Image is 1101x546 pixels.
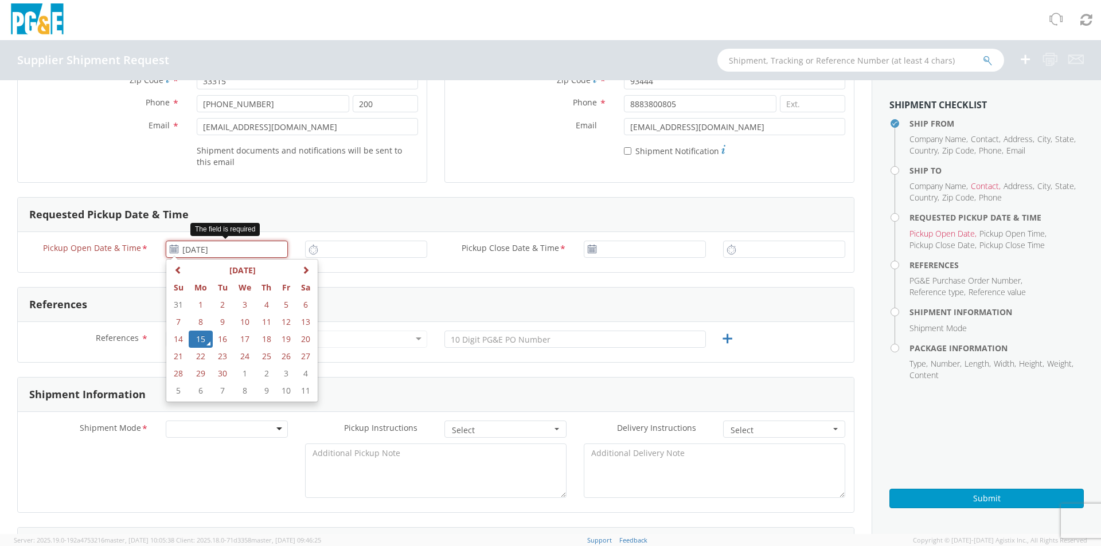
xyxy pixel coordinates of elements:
span: State [1055,180,1074,191]
span: Pickup Close Date [909,239,975,250]
td: 18 [256,331,276,348]
span: Pickup Instructions [344,422,417,433]
span: Weight [1047,358,1072,369]
span: Client: 2025.18.0-71d3358 [176,536,321,544]
span: Pickup Close Date & Time [462,242,559,256]
td: 9 [256,382,276,399]
td: 5 [169,382,189,399]
td: 1 [189,296,213,313]
li: , [931,358,962,370]
span: City [1037,180,1051,191]
input: Ext. [353,95,418,112]
span: Country [909,192,938,203]
td: 6 [189,382,213,399]
span: Contact [971,180,999,191]
span: Email [1006,145,1025,156]
li: , [942,192,976,203]
input: 10 Digit PG&E PO Number [444,331,706,348]
span: Email [576,120,597,131]
h3: References [29,299,87,311]
td: 29 [189,365,213,382]
span: Server: 2025.19.0-192a4753216 [14,536,174,544]
li: , [979,228,1047,239]
span: Phone [979,192,1002,203]
span: Address [1004,180,1033,191]
td: 22 [189,348,213,365]
li: , [1037,133,1052,145]
h4: Package Information [909,344,1084,352]
li: , [1004,133,1034,145]
td: 8 [233,382,257,399]
h3: Requested Pickup Date & Time [29,209,189,221]
span: Select [452,425,552,436]
th: Sa [296,279,315,296]
li: , [971,133,1001,145]
td: 11 [296,382,315,399]
td: 10 [233,313,257,331]
td: 25 [256,348,276,365]
span: Length [965,358,989,369]
span: Number [931,358,960,369]
th: Select Month [189,262,296,279]
li: , [909,228,977,239]
input: Ext. [780,95,845,112]
td: 17 [233,331,257,348]
span: Delivery Instructions [617,422,696,433]
span: Copyright © [DATE]-[DATE] Agistix Inc., All Rights Reserved [913,536,1087,545]
li: , [965,358,991,370]
button: Submit [889,489,1084,508]
li: , [994,358,1016,370]
td: 3 [277,365,296,382]
td: 28 [169,365,189,382]
span: Reference type [909,286,964,297]
span: Pickup Open Date [909,228,975,239]
strong: Shipment Checklist [889,99,987,111]
td: 10 [277,382,296,399]
th: Th [256,279,276,296]
h4: Shipment Information [909,308,1084,316]
td: 16 [213,331,233,348]
span: State [1055,133,1074,144]
h4: Ship From [909,119,1084,128]
span: City [1037,133,1051,144]
td: 24 [233,348,257,365]
li: , [1019,358,1044,370]
th: We [233,279,257,296]
button: Select [723,421,845,438]
td: 26 [277,348,296,365]
span: Height [1019,358,1043,369]
span: master, [DATE] 09:46:25 [251,536,321,544]
td: 11 [256,313,276,331]
td: 20 [296,331,315,348]
label: Shipment Notification [624,143,725,157]
td: 12 [277,313,296,331]
span: master, [DATE] 10:05:38 [104,536,174,544]
li: , [909,145,939,156]
li: , [909,358,928,370]
h4: Requested Pickup Date & Time [909,213,1084,222]
td: 1 [233,365,257,382]
span: Phone [979,145,1002,156]
span: Reference value [969,286,1026,297]
span: Country [909,145,938,156]
a: Support [587,536,612,544]
span: Type [909,358,926,369]
span: Zip Code [942,192,974,203]
span: Next Month [302,266,310,274]
td: 31 [169,296,189,313]
li: , [1037,180,1052,192]
span: PG&E Purchase Order Number [909,275,1021,286]
td: 7 [169,313,189,331]
li: , [909,286,966,298]
td: 4 [256,296,276,313]
td: 23 [213,348,233,365]
input: Shipment Notification [624,147,631,155]
th: Mo [189,279,213,296]
h3: Shipment Information [29,389,146,400]
h4: Ship To [909,166,1084,175]
td: 5 [277,296,296,313]
span: Content [909,370,939,380]
td: 15 [189,331,213,348]
td: 2 [256,365,276,382]
span: Shipment Mode [80,422,141,435]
